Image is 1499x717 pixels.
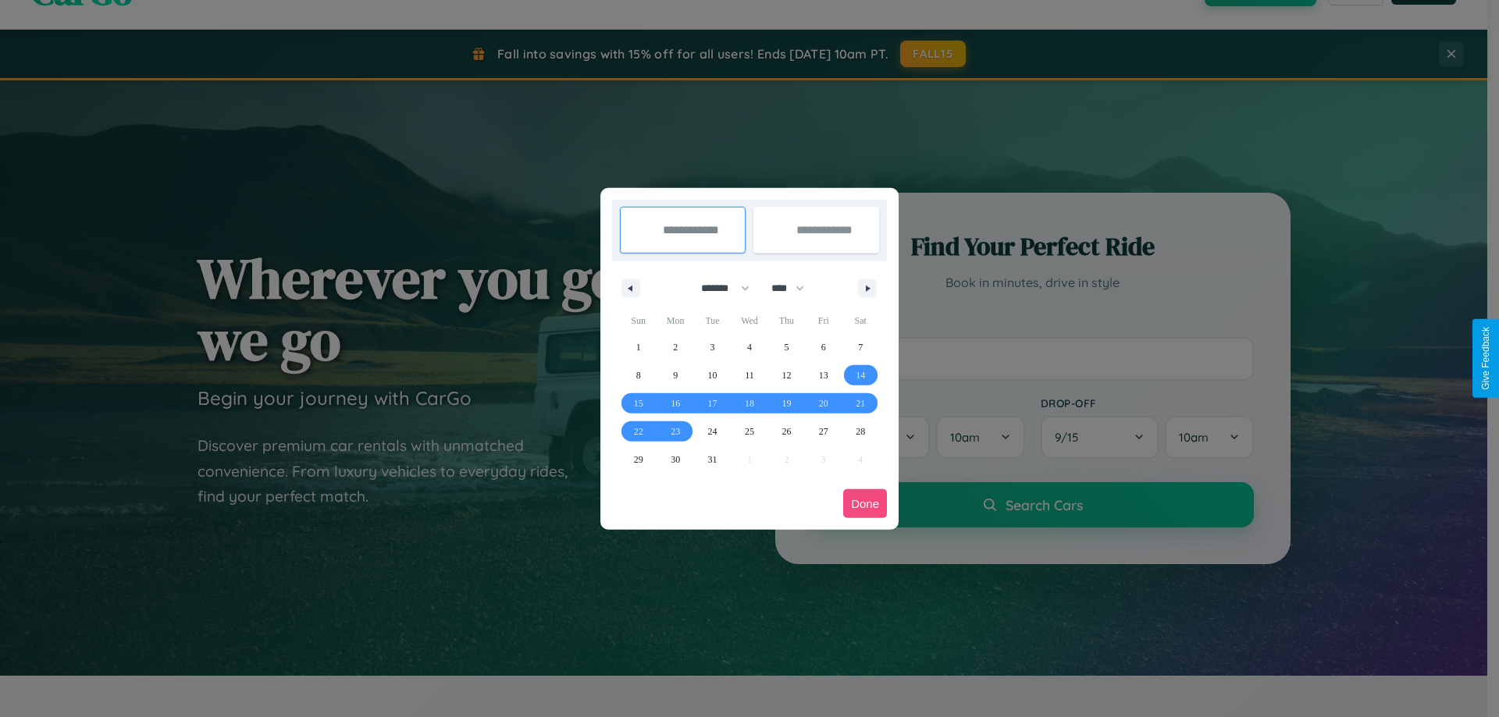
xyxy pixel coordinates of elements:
span: 1 [636,333,641,361]
span: 3 [710,333,715,361]
button: 19 [768,389,805,417]
span: 18 [745,389,754,417]
span: 24 [708,417,717,445]
span: 4 [747,333,752,361]
button: 25 [731,417,767,445]
button: 9 [657,361,693,389]
button: 13 [805,361,842,389]
button: 10 [694,361,731,389]
span: Thu [768,308,805,333]
button: 4 [731,333,767,361]
button: 7 [842,333,879,361]
span: 5 [784,333,789,361]
button: 22 [620,417,657,445]
span: 30 [671,445,680,474]
button: Done [843,489,887,518]
span: 25 [745,417,754,445]
span: 28 [856,417,865,445]
button: 8 [620,361,657,389]
button: 11 [731,361,767,389]
span: 11 [745,361,754,389]
span: 14 [856,361,865,389]
button: 27 [805,417,842,445]
span: 6 [821,333,826,361]
button: 20 [805,389,842,417]
button: 29 [620,445,657,474]
button: 30 [657,445,693,474]
span: 26 [782,417,791,445]
span: 13 [819,361,828,389]
button: 21 [842,389,879,417]
button: 5 [768,333,805,361]
button: 24 [694,417,731,445]
span: 31 [708,445,717,474]
button: 6 [805,333,842,361]
span: 19 [782,389,791,417]
span: Mon [657,308,693,333]
span: 22 [634,417,643,445]
button: 15 [620,389,657,417]
span: Tue [694,308,731,333]
span: 29 [634,445,643,474]
span: 10 [708,361,717,389]
span: Sun [620,308,657,333]
span: Fri [805,308,842,333]
button: 18 [731,389,767,417]
button: 17 [694,389,731,417]
span: 2 [673,333,678,361]
button: 3 [694,333,731,361]
span: Sat [842,308,879,333]
span: 23 [671,417,680,445]
span: 27 [819,417,828,445]
span: 20 [819,389,828,417]
div: Give Feedback [1480,327,1491,390]
button: 2 [657,333,693,361]
span: 8 [636,361,641,389]
span: Wed [731,308,767,333]
button: 1 [620,333,657,361]
button: 12 [768,361,805,389]
span: 17 [708,389,717,417]
span: 21 [856,389,865,417]
button: 14 [842,361,879,389]
span: 12 [782,361,791,389]
span: 7 [858,333,863,361]
button: 31 [694,445,731,474]
span: 16 [671,389,680,417]
span: 9 [673,361,678,389]
button: 28 [842,417,879,445]
button: 16 [657,389,693,417]
span: 15 [634,389,643,417]
button: 26 [768,417,805,445]
button: 23 [657,417,693,445]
